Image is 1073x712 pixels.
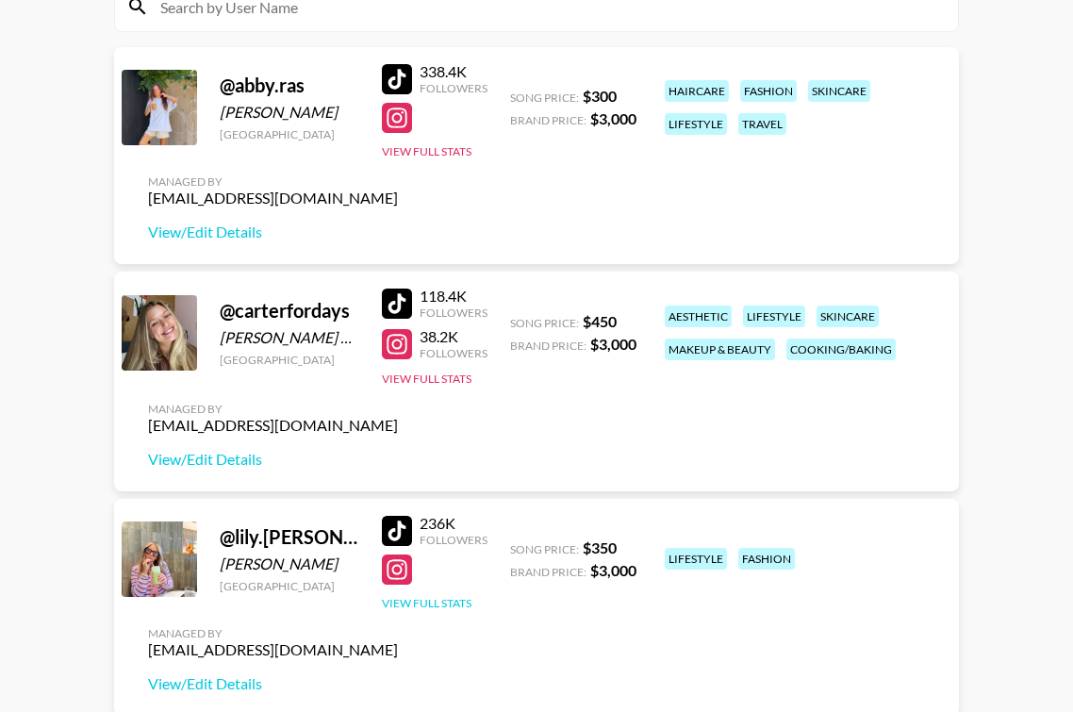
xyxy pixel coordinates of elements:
div: haircare [665,80,729,102]
strong: $ 300 [583,87,617,105]
div: fashion [740,80,797,102]
div: cooking/baking [786,339,896,360]
span: Song Price: [510,316,579,330]
div: lifestyle [665,113,727,135]
div: travel [738,113,786,135]
div: lifestyle [665,548,727,570]
div: Managed By [148,626,398,640]
div: Followers [420,346,487,360]
div: 338.4K [420,62,487,81]
a: View/Edit Details [148,223,398,241]
div: Followers [420,306,487,320]
div: [EMAIL_ADDRESS][DOMAIN_NAME] [148,416,398,435]
strong: $ 3,000 [590,335,636,353]
div: [GEOGRAPHIC_DATA] [220,127,359,141]
div: 236K [420,514,487,533]
div: skincare [817,306,879,327]
div: 38.2K [420,327,487,346]
div: Managed By [148,402,398,416]
div: makeup & beauty [665,339,775,360]
div: [PERSON_NAME] Day [220,328,359,347]
button: View Full Stats [382,596,471,610]
div: @ carterfordays [220,299,359,323]
a: View/Edit Details [148,674,398,693]
button: View Full Stats [382,372,471,386]
span: Song Price: [510,91,579,105]
div: [GEOGRAPHIC_DATA] [220,353,359,367]
div: [PERSON_NAME] [220,555,359,573]
strong: $ 3,000 [590,561,636,579]
span: Brand Price: [510,565,586,579]
span: Brand Price: [510,113,586,127]
div: 118.4K [420,287,487,306]
div: fashion [738,548,795,570]
div: [EMAIL_ADDRESS][DOMAIN_NAME] [148,640,398,659]
strong: $ 350 [583,538,617,556]
div: [PERSON_NAME] [220,103,359,122]
div: skincare [808,80,870,102]
div: Followers [420,81,487,95]
div: aesthetic [665,306,732,327]
strong: $ 450 [583,312,617,330]
div: lifestyle [743,306,805,327]
a: View/Edit Details [148,450,398,469]
strong: $ 3,000 [590,109,636,127]
div: @ lily.[PERSON_NAME] [220,525,359,549]
span: Song Price: [510,542,579,556]
div: Managed By [148,174,398,189]
button: View Full Stats [382,144,471,158]
div: [EMAIL_ADDRESS][DOMAIN_NAME] [148,189,398,207]
div: @ abby.ras [220,74,359,97]
span: Brand Price: [510,339,586,353]
div: Followers [420,533,487,547]
div: [GEOGRAPHIC_DATA] [220,579,359,593]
